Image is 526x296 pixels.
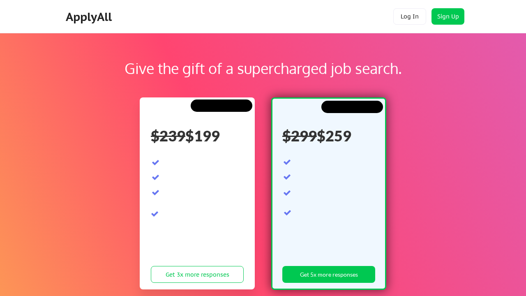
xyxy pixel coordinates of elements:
div: $259 [282,128,372,143]
button: Sign Up [431,8,464,25]
button: Log In [393,8,426,25]
s: $239 [151,127,185,145]
button: Get 5x more responses [282,266,375,283]
button: Get 3x more responses [151,266,244,283]
div: Give the gift of a supercharged job search. [53,57,473,79]
s: $299 [282,127,317,145]
div: $199 [151,128,244,143]
div: ApplyAll [66,10,114,24]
